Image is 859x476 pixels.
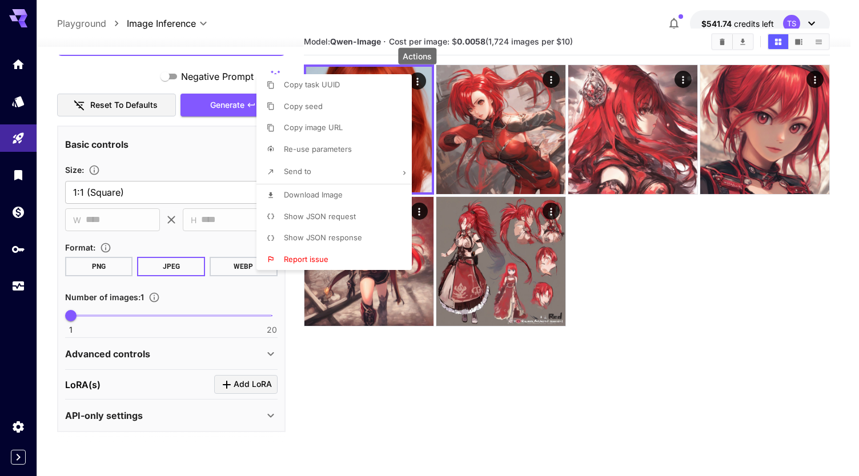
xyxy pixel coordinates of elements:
[284,233,362,242] span: Show JSON response
[398,48,436,64] div: Actions
[284,255,328,264] span: Report issue
[284,102,323,111] span: Copy seed
[284,123,343,132] span: Copy image URL
[284,167,311,176] span: Send to
[284,212,356,221] span: Show JSON request
[284,80,340,89] span: Copy task UUID
[284,190,343,199] span: Download Image
[284,144,352,154] span: Re-use parameters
